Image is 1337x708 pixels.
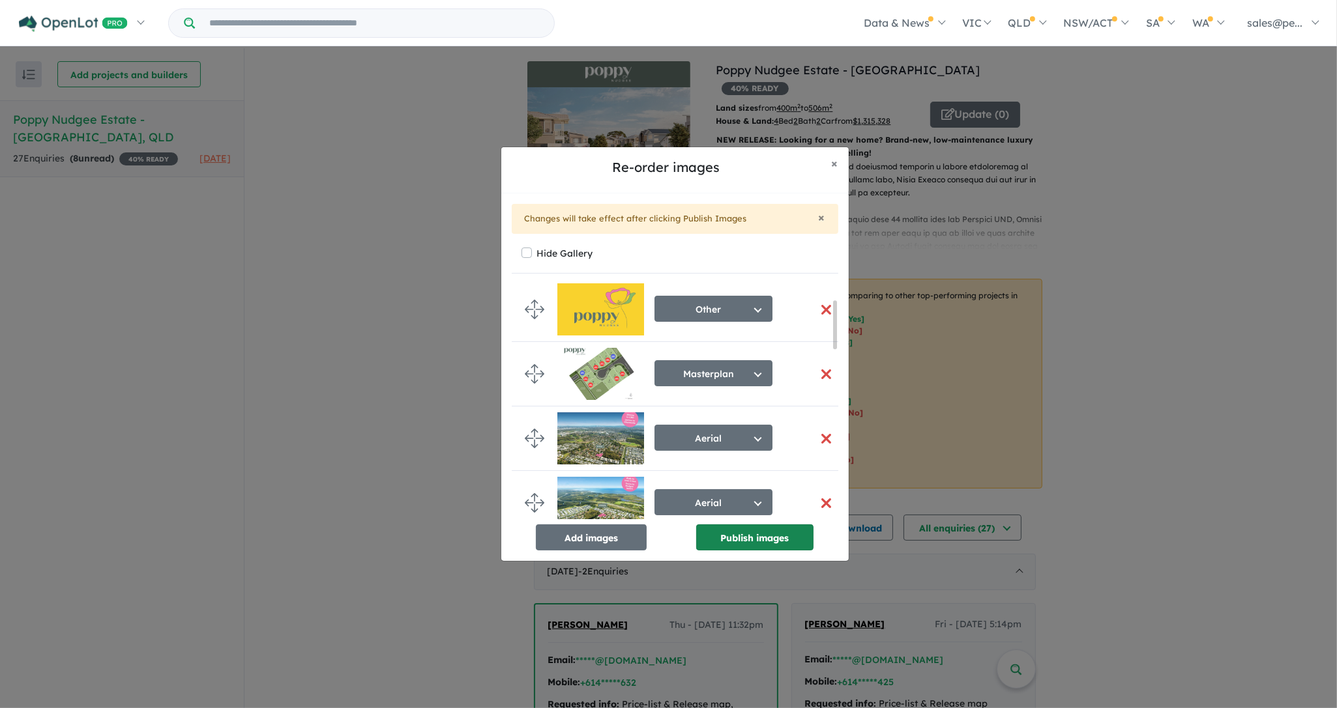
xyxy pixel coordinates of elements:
span: sales@pe... [1247,16,1302,29]
img: Poppy%20Nudgee%20Estate%20-%20Nudgee___1756689544.jpg [557,412,644,464]
button: Aerial [654,489,772,515]
img: drag.svg [525,300,544,319]
img: Poppy%20Nudgee%20Estate%20-%20Nudgee___1758582658.jpg [557,348,644,400]
img: drag.svg [525,429,544,448]
input: Try estate name, suburb, builder or developer [198,9,551,37]
img: drag.svg [525,493,544,513]
button: Aerial [654,425,772,451]
img: drag.svg [525,364,544,384]
button: Masterplan [654,360,772,386]
button: Other [654,296,772,322]
div: Changes will take effect after clicking Publish Images [512,204,838,234]
button: Add images [536,524,647,550]
span: × [832,156,838,171]
button: Close [819,212,825,223]
img: Openlot PRO Logo White [19,16,128,32]
h5: Re-order images [512,158,821,177]
label: Hide Gallery [537,244,593,262]
img: Poppy%20Nudgee%20Estate%20-%20Nudgee___1756689544_0.jpg [557,477,644,529]
button: Publish images [696,524,814,550]
img: Poppy%20Nudgee%20Estate%20-%20Nudgee___1756689863.jpg [557,283,644,335]
span: × [819,210,825,225]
